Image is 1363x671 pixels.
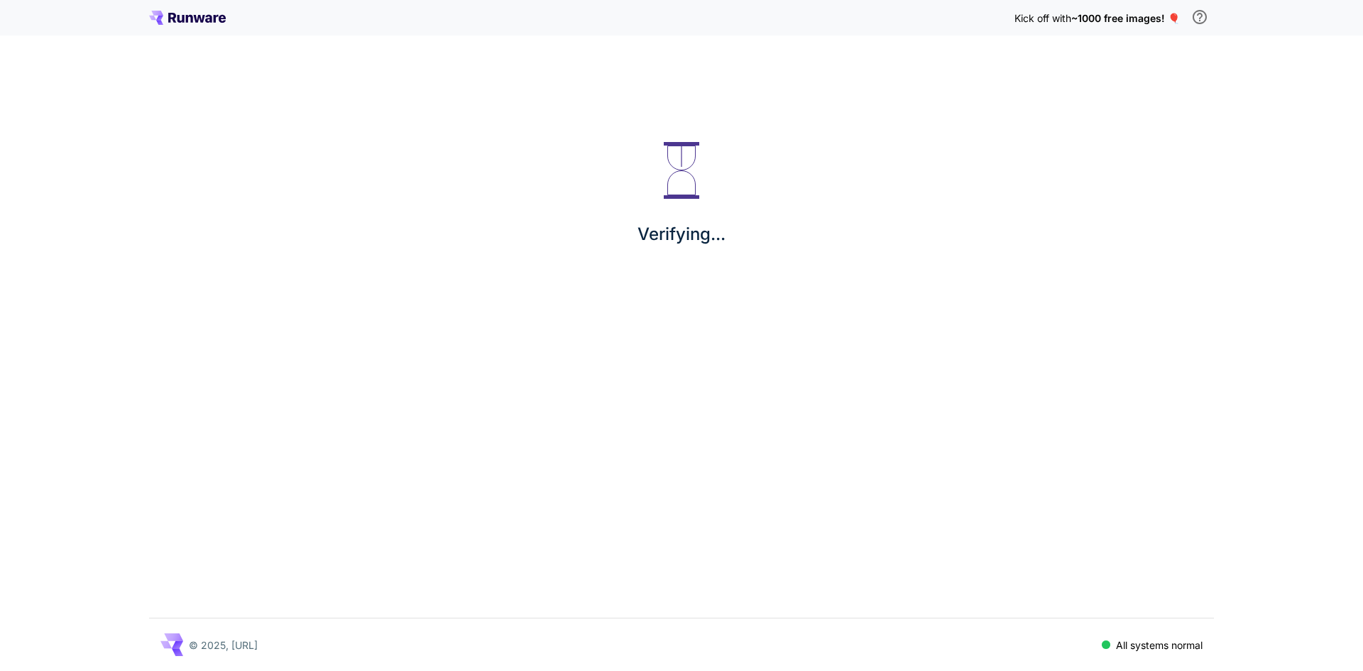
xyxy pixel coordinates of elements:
[1186,3,1214,31] button: In order to qualify for free credit, you need to sign up with a business email address and click ...
[189,638,258,653] p: © 2025, [URL]
[1014,12,1071,24] span: Kick off with
[1116,638,1203,653] p: All systems normal
[1071,12,1180,24] span: ~1000 free images! 🎈
[637,222,726,247] p: Verifying...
